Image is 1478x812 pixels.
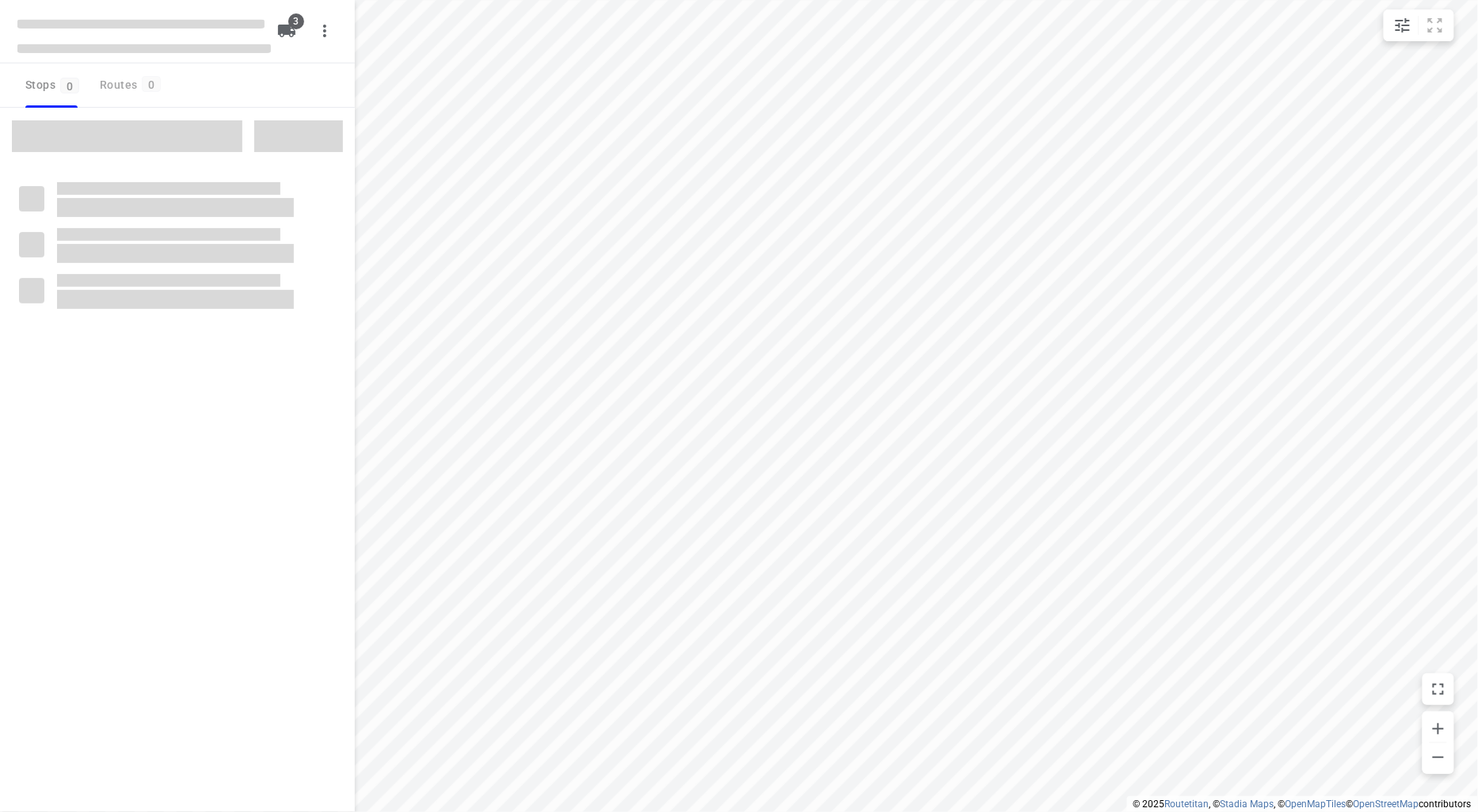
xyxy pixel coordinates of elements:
li: © 2025 , © , © © contributors [1133,799,1472,810]
a: OpenStreetMap [1354,799,1419,810]
a: Routetitan [1165,799,1209,810]
button: Map settings [1387,10,1419,41]
a: Stadia Maps [1221,799,1274,810]
a: OpenMapTiles [1286,799,1347,810]
div: small contained button group [1384,10,1454,41]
